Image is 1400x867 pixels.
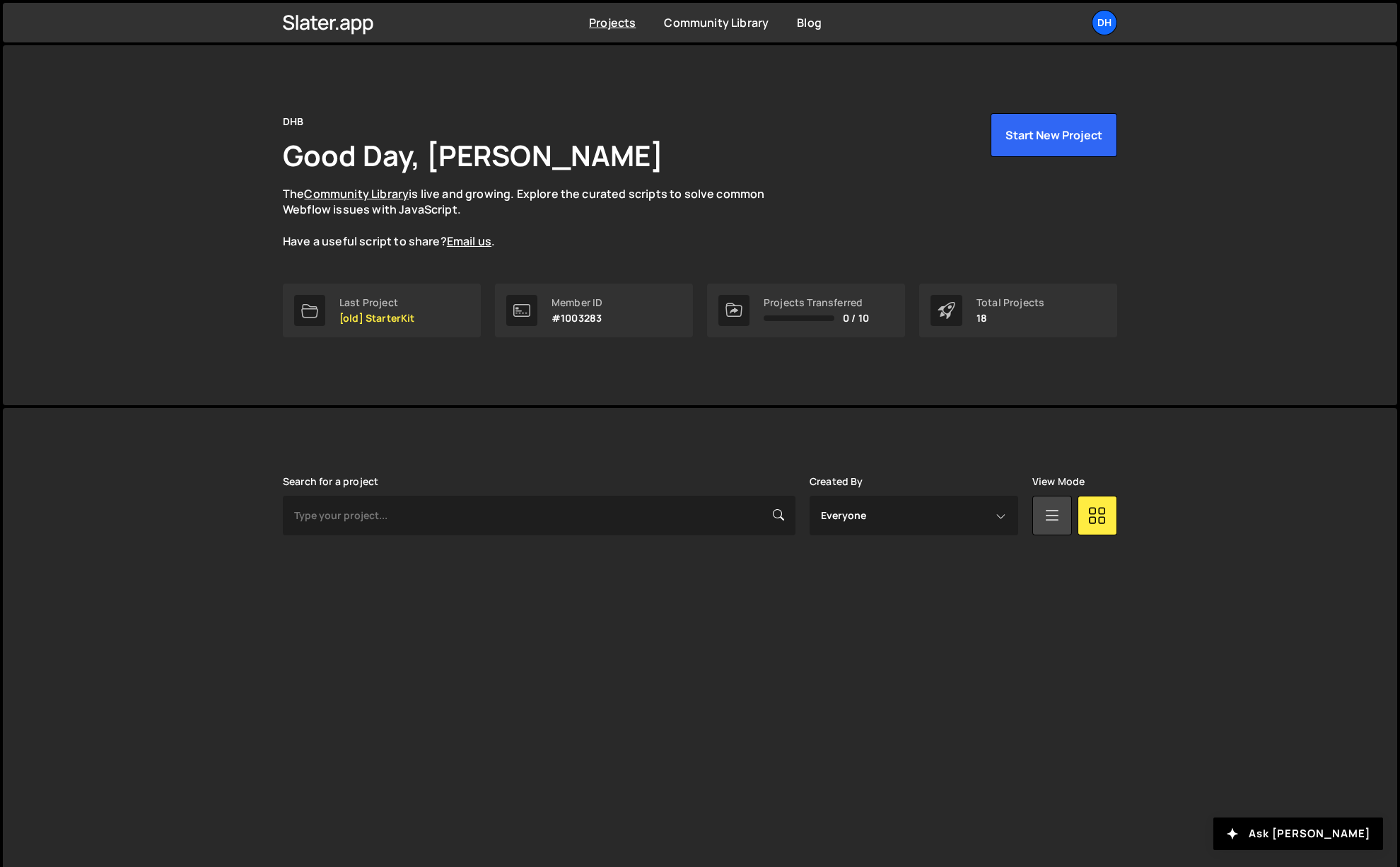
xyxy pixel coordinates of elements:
[1213,817,1383,850] button: Ask [PERSON_NAME]
[764,297,869,308] div: Projects Transferred
[283,136,663,175] h1: Good Day, [PERSON_NAME]
[1032,476,1085,487] label: View Mode
[843,313,869,324] span: 0 / 10
[552,297,602,308] div: Member ID
[283,186,792,250] p: The is live and growing. Explore the curated scripts to solve common Webflow issues with JavaScri...
[976,297,1044,308] div: Total Projects
[283,284,481,337] a: Last Project [old] StarterKit
[810,476,863,487] label: Created By
[976,313,1044,324] p: 18
[552,313,602,324] p: #1003283
[339,297,415,308] div: Last Project
[283,476,378,487] label: Search for a project
[283,496,795,535] input: Type your project...
[283,113,303,130] div: DHB
[991,113,1117,157] button: Start New Project
[664,15,769,30] a: Community Library
[797,15,822,30] a: Blog
[589,15,636,30] a: Projects
[339,313,415,324] p: [old] StarterKit
[1092,10,1117,35] a: DH
[447,233,491,249] a: Email us
[304,186,409,202] a: Community Library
